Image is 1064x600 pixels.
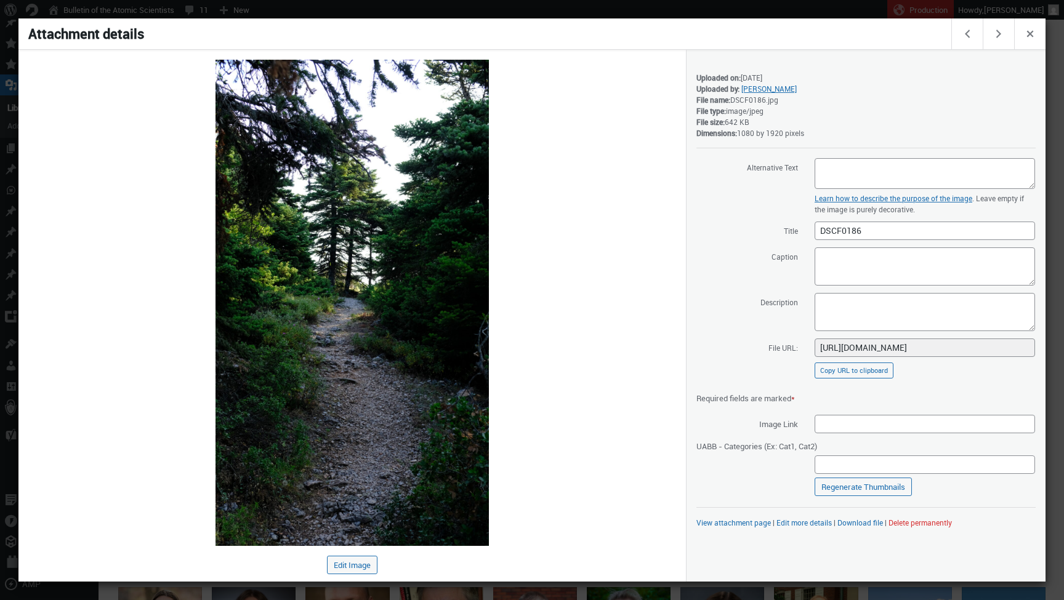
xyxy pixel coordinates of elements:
[696,393,795,404] span: Required fields are marked
[885,518,887,527] span: |
[696,292,798,311] label: Description
[815,193,972,203] a: Learn how to describe the purpose of the image(opens in a new tab)
[696,436,817,455] span: UABB - Categories (Ex: Cat1, Cat2)
[815,193,1035,215] p: . Leave empty if the image is purely decorative.
[696,72,1036,83] div: [DATE]
[696,128,737,138] strong: Dimensions:
[696,106,726,116] strong: File type:
[837,518,883,527] a: Download file
[696,73,741,82] strong: Uploaded on:
[741,84,797,94] a: [PERSON_NAME]
[18,18,953,49] h1: Attachment details
[696,338,798,356] label: File URL:
[696,94,1036,105] div: DSCF0186.jpg
[696,84,740,94] strong: Uploaded by:
[776,518,832,527] a: Edit more details
[696,116,1036,127] div: 642 KB
[696,95,730,105] strong: File name:
[773,518,775,527] span: |
[696,221,798,239] label: Title
[815,362,893,378] button: Copy URL to clipboard
[815,478,912,496] a: Regenerate Thumbnails
[889,518,952,527] button: Delete permanently
[696,158,798,176] label: Alternative Text
[696,414,798,433] span: Image Link
[696,518,771,527] a: View attachment page
[834,518,836,527] span: |
[696,127,1036,138] div: 1080 by 1920 pixels
[696,105,1036,116] div: image/jpeg
[327,556,377,574] button: Edit Image
[696,117,725,127] strong: File size:
[696,247,798,265] label: Caption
